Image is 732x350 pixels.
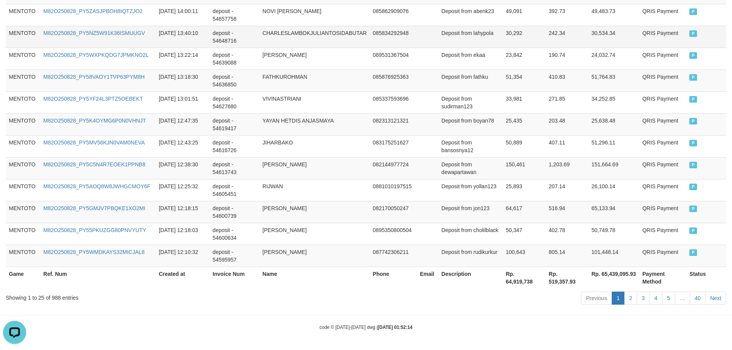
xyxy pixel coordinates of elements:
[689,96,697,103] span: PAID
[438,113,503,135] td: Deposit from boyan78
[156,91,209,113] td: [DATE] 13:01:51
[546,4,588,26] td: 392.73
[259,26,370,48] td: CHARLESLAMBOKJULIANTOSIDABUTAR
[370,201,417,223] td: 082170050247
[209,201,259,223] td: deposit - 54600739
[639,70,687,91] td: QRIS Payment
[588,4,639,26] td: 49,483.73
[689,8,697,15] span: PAID
[689,30,697,37] span: PAID
[588,91,639,113] td: 34,252.85
[43,139,145,146] a: M82O250828_PY5MV56KJN0VAM0NEVA
[417,267,438,289] th: Email
[588,135,639,157] td: 51,296.11
[209,135,259,157] td: deposit - 54616726
[6,179,40,201] td: MENTOTO
[503,113,546,135] td: 25,435
[690,292,706,305] a: 40
[689,162,697,168] span: PAID
[209,91,259,113] td: deposit - 54627680
[588,223,639,245] td: 50,749.78
[689,206,697,212] span: PAID
[156,113,209,135] td: [DATE] 12:47:35
[581,292,612,305] a: Previous
[639,26,687,48] td: QRIS Payment
[438,245,503,267] td: Deposit from rudikurkur
[259,91,370,113] td: VIVINASTRIANI
[40,267,156,289] th: Ref. Num
[438,48,503,70] td: Deposit from ekaa
[43,52,149,58] a: M82O250828_PY5WXPKQDG7JPMKNO2L
[370,48,417,70] td: 089531367504
[588,267,639,289] th: Rp. 65,439,095.93
[503,179,546,201] td: 25,893
[156,48,209,70] td: [DATE] 13:22:14
[209,179,259,201] td: deposit - 54605451
[43,249,145,255] a: M82O250828_PY5WMDKAYS32MICJAL8
[503,26,546,48] td: 30,292
[209,267,259,289] th: Invoice Num
[43,227,146,233] a: M82O250828_PY55PKUZGG80PNVYUTY
[259,245,370,267] td: [PERSON_NAME]
[43,161,145,168] a: M82O250828_PY5C5N4R7EOEK1PPNB8
[259,179,370,201] td: RIJWAN
[546,113,588,135] td: 203.48
[209,4,259,26] td: deposit - 54657758
[503,48,546,70] td: 23,842
[639,179,687,201] td: QRIS Payment
[546,70,588,91] td: 410.83
[6,113,40,135] td: MENTOTO
[639,223,687,245] td: QRIS Payment
[259,157,370,179] td: [PERSON_NAME]
[438,223,503,245] td: Deposit from cholilblack
[503,70,546,91] td: 51,354
[209,48,259,70] td: deposit - 54639088
[43,96,143,102] a: M82O250828_PY5YF24L3PTZ5OEBEKT
[43,118,146,124] a: M82O250828_PY5K4OYMG6P0N0VHNJT
[546,91,588,113] td: 271.85
[259,201,370,223] td: [PERSON_NAME]
[43,8,143,14] a: M82O250828_PY5ZASJPBOH8IQTZJO2
[6,48,40,70] td: MENTOTO
[639,201,687,223] td: QRIS Payment
[6,223,40,245] td: MENTOTO
[639,135,687,157] td: QRIS Payment
[438,267,503,289] th: Description
[156,26,209,48] td: [DATE] 13:40:10
[43,183,151,189] a: M82O250828_PY5AOQ8W8JWHGCMOY6F
[503,4,546,26] td: 49,091
[639,267,687,289] th: Payment Method
[689,184,697,190] span: PAID
[156,135,209,157] td: [DATE] 12:43:25
[259,113,370,135] td: YAYAN HETDIS ANJASMAYA
[546,201,588,223] td: 516.94
[438,4,503,26] td: Deposit from abenk23
[649,292,662,305] a: 4
[43,74,145,80] a: M82O250828_PY58VAOY1TVP63PYM8H
[689,227,697,234] span: PAID
[588,48,639,70] td: 24,032.74
[370,245,417,267] td: 087742306211
[370,223,417,245] td: 0895350800504
[588,157,639,179] td: 151,664.69
[156,157,209,179] td: [DATE] 12:38:30
[689,74,697,81] span: PAID
[503,201,546,223] td: 64,617
[503,223,546,245] td: 50,347
[370,26,417,48] td: 085834292948
[6,291,299,302] div: Showing 1 to 25 of 988 entries
[6,267,40,289] th: Game
[6,91,40,113] td: MENTOTO
[209,245,259,267] td: deposit - 54595957
[588,179,639,201] td: 26,100.14
[546,223,588,245] td: 402.78
[370,135,417,157] td: 083175251627
[546,48,588,70] td: 190.74
[6,245,40,267] td: MENTOTO
[639,245,687,267] td: QRIS Payment
[43,205,145,211] a: M82O250828_PY5GMJV7PBQKE1XO2MI
[546,267,588,289] th: Rp. 519,357.93
[320,325,413,330] small: code © [DATE]-[DATE] dwg |
[588,26,639,48] td: 30,534.34
[156,267,209,289] th: Created at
